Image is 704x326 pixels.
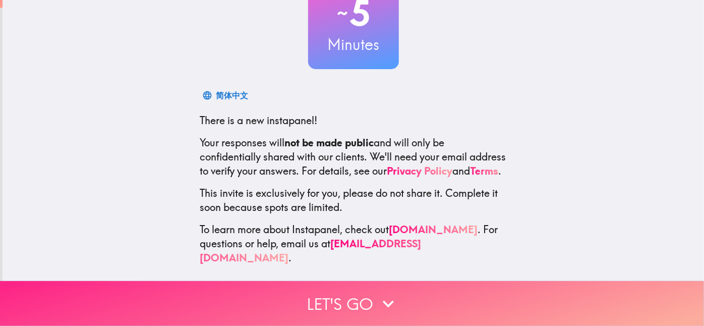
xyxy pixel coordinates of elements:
p: Your responses will and will only be confidentially shared with our clients. We'll need your emai... [200,136,507,178]
b: not be made public [285,136,374,149]
a: Terms [471,165,499,177]
a: [EMAIL_ADDRESS][DOMAIN_NAME] [200,237,422,264]
a: [DOMAIN_NAME] [389,223,478,236]
p: To learn more about Instapanel, check out . For questions or help, email us at . [200,223,507,265]
h3: Minutes [308,34,399,55]
button: 简体中文 [200,85,253,105]
p: This invite is exclusively for you, please do not share it. Complete it soon because spots are li... [200,186,507,214]
div: 简体中文 [216,88,249,102]
a: Privacy Policy [387,165,453,177]
span: There is a new instapanel! [200,114,318,127]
